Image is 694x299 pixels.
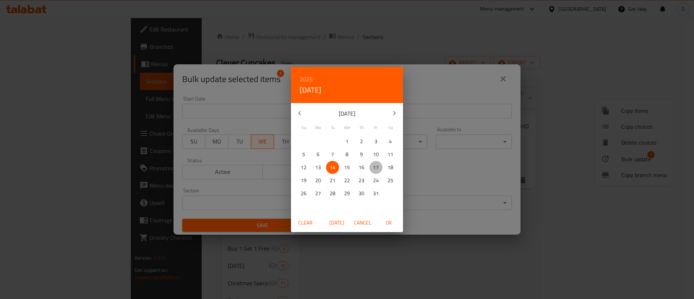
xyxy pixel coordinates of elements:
button: 23 [355,174,368,187]
p: 17 [373,163,379,172]
span: Tu [326,124,339,131]
button: 2 [355,135,368,148]
p: 27 [315,189,321,198]
button: 22 [340,174,354,187]
button: 26 [297,187,310,200]
button: 9 [355,148,368,161]
p: 23 [359,176,364,185]
button: 13 [312,161,325,174]
button: 16 [355,161,368,174]
button: [DATE] [300,84,321,96]
button: 7 [326,148,339,161]
button: Cancel [351,216,374,230]
button: 19 [297,174,310,187]
button: OK [377,216,400,230]
p: 8 [346,150,348,159]
button: 18 [384,161,397,174]
button: 3 [369,135,382,148]
button: 17 [369,161,382,174]
button: 27 [312,187,325,200]
p: 18 [387,163,393,172]
button: 30 [355,187,368,200]
span: Th [355,124,368,131]
p: 7 [331,150,334,159]
span: Su [297,124,310,131]
button: 15 [340,161,354,174]
button: 2025 [300,74,313,84]
button: 10 [369,148,382,161]
button: 20 [312,174,325,187]
button: Clear [294,216,317,230]
p: 19 [301,176,307,185]
span: Cancel [354,218,371,227]
p: 14 [330,163,335,172]
p: 6 [317,150,320,159]
p: 3 [374,137,377,146]
span: [DATE] [328,218,345,227]
p: 25 [387,176,393,185]
p: 5 [302,150,305,159]
p: 10 [373,150,379,159]
button: 4 [384,135,397,148]
p: 13 [315,163,321,172]
p: 16 [359,163,364,172]
p: 2 [360,137,363,146]
button: 1 [340,135,354,148]
p: 22 [344,176,350,185]
p: 1 [346,137,348,146]
button: 8 [340,148,354,161]
p: 9 [360,150,363,159]
p: 24 [373,176,379,185]
p: [DATE] [308,109,386,118]
button: 11 [384,148,397,161]
p: 20 [315,176,321,185]
button: 31 [369,187,382,200]
button: 14 [326,161,339,174]
button: 5 [297,148,310,161]
span: Sa [384,124,397,131]
p: 21 [330,176,335,185]
button: 6 [312,148,325,161]
span: Fr [369,124,382,131]
button: 21 [326,174,339,187]
p: 30 [359,189,364,198]
p: 31 [373,189,379,198]
p: 15 [344,163,350,172]
button: 29 [340,187,354,200]
p: 26 [301,189,307,198]
p: 4 [389,137,392,146]
button: [DATE] [325,216,348,230]
p: 11 [387,150,393,159]
p: 29 [344,189,350,198]
span: Mo [312,124,325,131]
p: 12 [301,163,307,172]
span: Clear [297,218,314,227]
span: OK [380,218,397,227]
button: 24 [369,174,382,187]
p: 28 [330,189,335,198]
button: 28 [326,187,339,200]
button: 25 [384,174,397,187]
span: We [340,124,354,131]
button: 12 [297,161,310,174]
